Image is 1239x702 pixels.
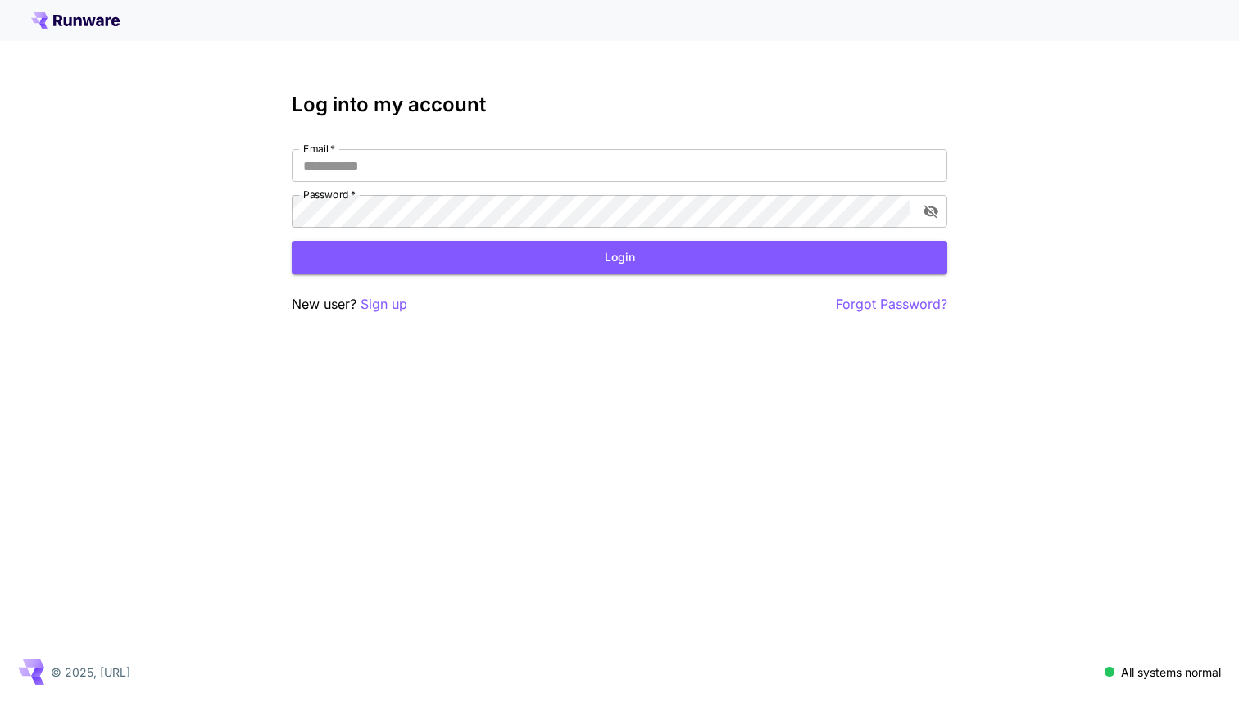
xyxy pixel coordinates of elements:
[361,294,407,315] button: Sign up
[916,197,946,226] button: toggle password visibility
[303,142,335,156] label: Email
[292,294,407,315] p: New user?
[1121,664,1221,681] p: All systems normal
[303,188,356,202] label: Password
[292,93,947,116] h3: Log into my account
[51,664,130,681] p: © 2025, [URL]
[292,241,947,274] button: Login
[836,294,947,315] button: Forgot Password?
